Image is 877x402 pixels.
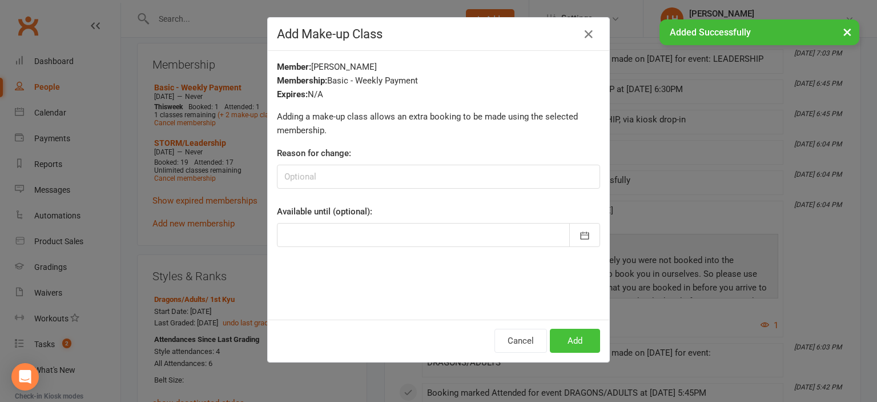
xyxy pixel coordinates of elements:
[277,146,351,160] label: Reason for change:
[550,329,600,353] button: Add
[277,205,372,218] label: Available until (optional):
[277,89,308,99] strong: Expires:
[277,60,600,74] div: [PERSON_NAME]
[277,74,600,87] div: Basic - Weekly Payment
[277,75,327,86] strong: Membership:
[11,363,39,391] div: Open Intercom Messenger
[837,19,858,44] button: ×
[277,62,311,72] strong: Member:
[277,87,600,101] div: N/A
[277,110,600,137] p: Adding a make-up class allows an extra booking to be made using the selected membership.
[494,329,547,353] button: Cancel
[659,19,859,45] div: Added Successfully
[277,165,600,189] input: Optional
